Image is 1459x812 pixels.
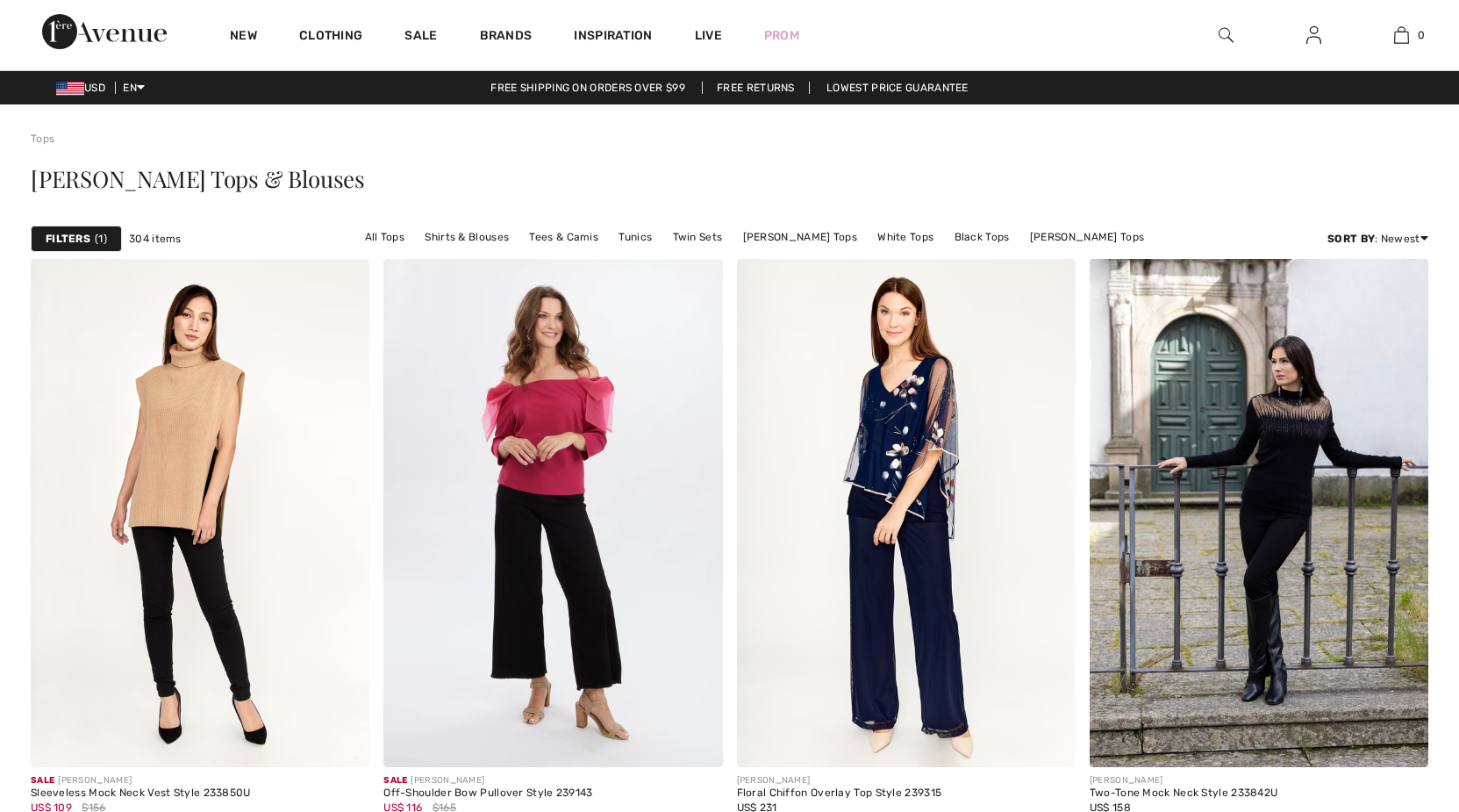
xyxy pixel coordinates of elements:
a: Tees & Camis [520,226,607,248]
img: Two-Tone Mock Neck Style 233842U. Black [1090,259,1428,767]
a: White Tops [869,226,942,248]
span: USD [56,82,112,94]
img: Floral Chiffon Overlay Top Style 239315. Midnight Blue/Coral [737,259,1076,767]
a: Twin Sets [664,226,732,248]
div: Sleeveless Mock Neck Vest Style 233850U [31,787,251,800]
a: Clothing [299,28,362,47]
span: [PERSON_NAME] Tops & Blouses [31,163,365,194]
div: [PERSON_NAME] [737,774,942,787]
span: Inspiration [574,28,652,47]
a: Black Tops [946,226,1019,248]
a: Free shipping on orders over $99 [476,82,699,94]
div: Two-Tone Mock Neck Style 233842U [1090,787,1278,800]
a: Free Returns [702,82,810,94]
a: Live [695,26,722,45]
img: search the website [1219,25,1234,46]
a: All Tops [356,226,413,248]
span: EN [123,82,145,94]
a: Shirts & Blouses [416,226,518,248]
img: My Bag [1394,25,1409,46]
div: Off-Shoulder Bow Pullover Style 239143 [383,787,592,800]
img: Off-Shoulder Bow Pullover Style 239143. Rose [383,259,722,767]
strong: Sort By [1327,233,1375,245]
span: 1 [95,231,107,247]
a: New [230,28,257,47]
div: : Newest [1327,231,1428,247]
a: Prom [764,26,799,45]
div: [PERSON_NAME] [383,774,592,787]
img: US Dollar [56,82,84,96]
img: Sleeveless Mock Neck Vest Style 233850U. Camel [31,259,369,767]
img: My Info [1306,25,1321,46]
div: [PERSON_NAME] [1090,774,1278,787]
a: Sale [404,28,437,47]
a: Sign In [1292,25,1335,47]
a: Tunics [610,226,661,248]
a: 0 [1358,25,1444,46]
div: Floral Chiffon Overlay Top Style 239315 [737,787,942,800]
a: Tops [31,133,54,145]
a: Brands [480,28,533,47]
a: [PERSON_NAME] Tops [1021,226,1153,248]
span: 0 [1418,27,1425,43]
a: Lowest Price Guarantee [812,82,983,94]
img: 1ère Avenue [42,14,167,49]
a: [PERSON_NAME] Tops [734,226,866,248]
strong: Filters [46,231,90,247]
span: Sale [383,775,407,786]
span: Sale [31,775,54,786]
div: [PERSON_NAME] [31,774,251,787]
span: 304 items [129,231,182,247]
